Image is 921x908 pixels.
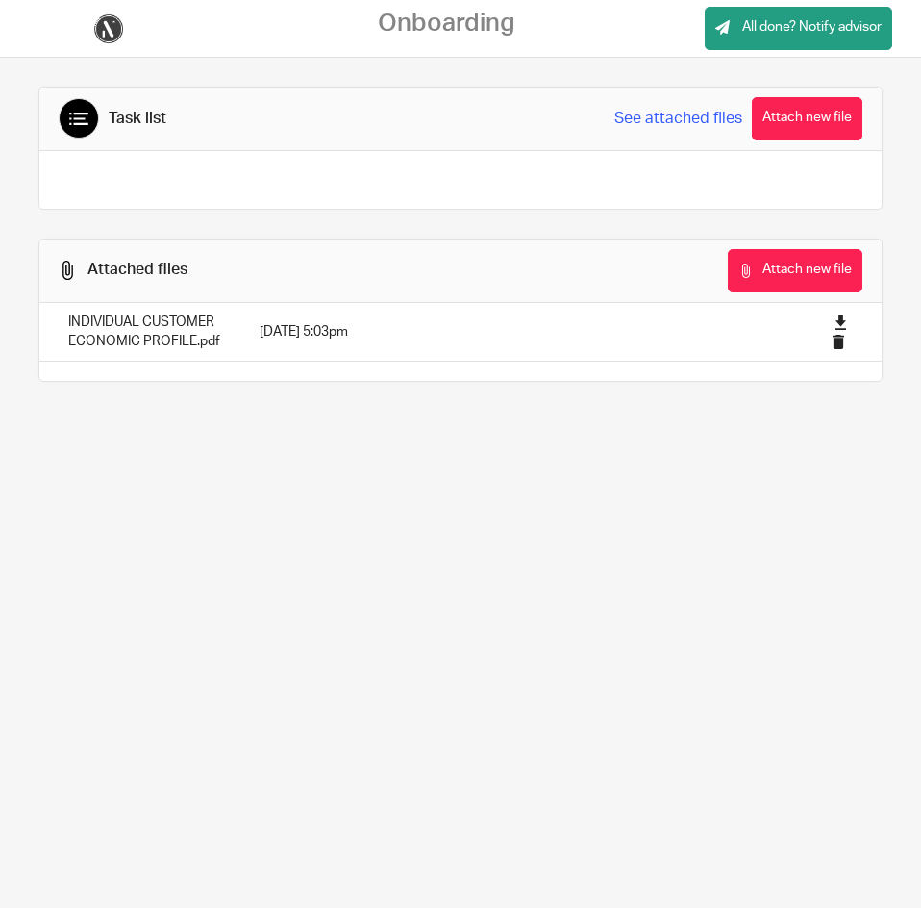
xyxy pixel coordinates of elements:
[614,108,742,130] a: See attached files
[68,313,221,352] p: INDIVIDUAL CUSTOMER ECONOMIC PROFILE.pdf
[109,109,166,129] div: Task list
[94,14,123,43] img: logo%20symbol%20gray.png
[742,20,882,34] span: All done? Notify advisor
[831,335,845,349] i: Delete
[378,9,515,38] h2: Onboarding
[705,7,892,50] a: All done? Notify advisor
[260,322,802,341] p: [DATE] 5:03pm
[834,315,848,330] i: Download
[87,260,187,280] div: Attached files
[752,97,862,140] button: Attach new file
[728,249,862,292] button: Attach new file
